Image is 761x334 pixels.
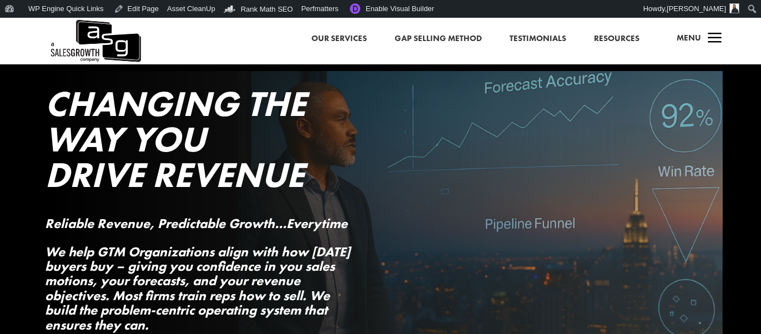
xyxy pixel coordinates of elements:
[594,32,639,46] a: Resources
[18,18,27,27] img: logo_orange.svg
[123,65,187,73] div: Keywords by Traffic
[241,5,293,13] span: Rank Math SEO
[45,216,362,244] p: Reliable Revenue, Predictable Growth…Everytime
[395,32,482,46] a: Gap Selling Method
[31,18,54,27] div: v 4.0.25
[29,29,122,38] div: Domain: [DOMAIN_NAME]
[667,4,726,13] span: [PERSON_NAME]
[704,28,726,50] span: a
[510,32,566,46] a: Testimonials
[49,18,141,64] a: A Sales Growth Company Logo
[49,18,141,64] img: ASG Co. Logo
[45,86,362,198] h2: Changing the Way You Drive Revenue
[311,32,367,46] a: Our Services
[30,64,39,73] img: tab_domain_overview_orange.svg
[42,65,99,73] div: Domain Overview
[45,245,362,332] p: We help GTM Organizations align with how [DATE] buyers buy – giving you confidence in you sales m...
[677,32,701,43] span: Menu
[18,29,27,38] img: website_grey.svg
[110,64,119,73] img: tab_keywords_by_traffic_grey.svg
